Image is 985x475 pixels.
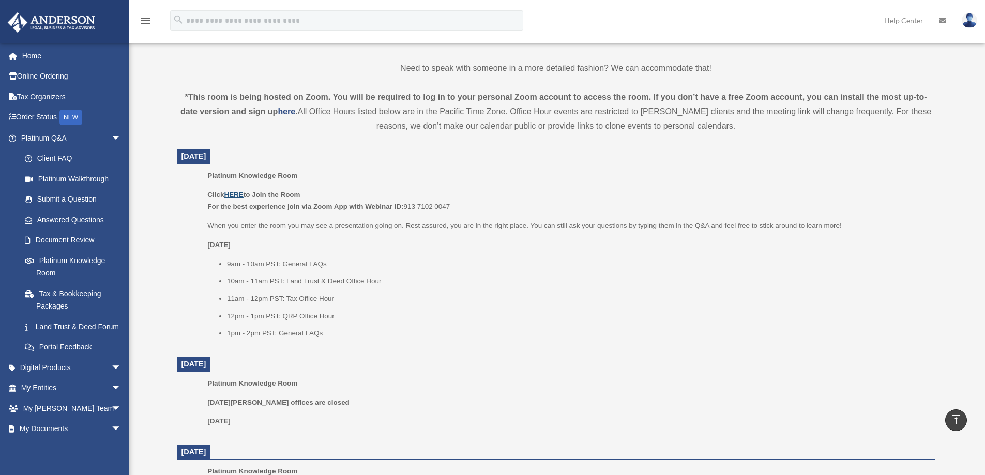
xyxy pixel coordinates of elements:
[111,439,132,460] span: arrow_drop_down
[111,419,132,440] span: arrow_drop_down
[140,18,152,27] a: menu
[207,172,297,179] span: Platinum Knowledge Room
[295,107,297,116] strong: .
[227,310,928,323] li: 12pm - 1pm PST: QRP Office Hour
[181,448,206,456] span: [DATE]
[207,241,231,249] u: [DATE]
[7,128,137,148] a: Platinum Q&Aarrow_drop_down
[278,107,295,116] a: here
[224,191,243,198] a: HERE
[111,128,132,149] span: arrow_drop_down
[207,399,350,406] b: [DATE][PERSON_NAME] offices are closed
[14,250,132,283] a: Platinum Knowledge Room
[5,12,98,33] img: Anderson Advisors Platinum Portal
[207,189,927,213] p: 913 7102 0047
[7,439,137,459] a: Online Learningarrow_drop_down
[7,107,137,128] a: Order StatusNEW
[181,152,206,160] span: [DATE]
[7,45,137,66] a: Home
[177,61,935,75] p: Need to speak with someone in a more detailed fashion? We can accommodate that!
[945,409,967,431] a: vertical_align_top
[111,378,132,399] span: arrow_drop_down
[207,220,927,232] p: When you enter the room you may see a presentation going on. Rest assured, you are in the right p...
[140,14,152,27] i: menu
[7,66,137,87] a: Online Ordering
[173,14,184,25] i: search
[111,357,132,378] span: arrow_drop_down
[14,148,137,169] a: Client FAQ
[962,13,977,28] img: User Pic
[207,417,231,425] u: [DATE]
[227,275,928,287] li: 10am - 11am PST: Land Trust & Deed Office Hour
[14,209,137,230] a: Answered Questions
[227,258,928,270] li: 9am - 10am PST: General FAQs
[207,379,297,387] span: Platinum Knowledge Room
[7,86,137,107] a: Tax Organizers
[227,293,928,305] li: 11am - 12pm PST: Tax Office Hour
[207,203,403,210] b: For the best experience join via Zoom App with Webinar ID:
[14,337,137,358] a: Portal Feedback
[207,467,297,475] span: Platinum Knowledge Room
[14,168,137,189] a: Platinum Walkthrough
[181,360,206,368] span: [DATE]
[7,357,137,378] a: Digital Productsarrow_drop_down
[111,398,132,419] span: arrow_drop_down
[177,90,935,133] div: All Office Hours listed below are in the Pacific Time Zone. Office Hour events are restricted to ...
[207,191,300,198] b: Click to Join the Room
[950,413,962,426] i: vertical_align_top
[14,189,137,210] a: Submit a Question
[59,110,82,125] div: NEW
[180,93,927,116] strong: *This room is being hosted on Zoom. You will be required to log in to your personal Zoom account ...
[7,419,137,439] a: My Documentsarrow_drop_down
[14,316,137,337] a: Land Trust & Deed Forum
[7,378,137,399] a: My Entitiesarrow_drop_down
[227,327,928,340] li: 1pm - 2pm PST: General FAQs
[7,398,137,419] a: My [PERSON_NAME] Teamarrow_drop_down
[14,230,137,251] a: Document Review
[14,283,137,316] a: Tax & Bookkeeping Packages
